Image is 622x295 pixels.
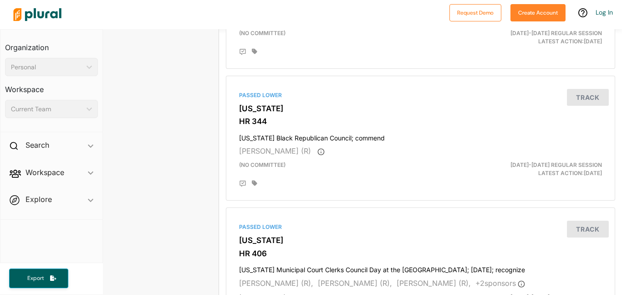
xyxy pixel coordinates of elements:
[449,7,501,17] a: Request Demo
[11,62,83,72] div: Personal
[510,7,566,17] a: Create Account
[239,48,246,56] div: Add Position Statement
[11,104,83,114] div: Current Team
[239,130,602,142] h4: [US_STATE] Black Republican Council; commend
[239,104,602,113] h3: [US_STATE]
[239,180,246,187] div: Add Position Statement
[567,221,609,238] button: Track
[252,48,257,55] div: Add tags
[5,76,98,96] h3: Workspace
[510,161,602,168] span: [DATE]-[DATE] Regular Session
[25,140,49,150] h2: Search
[596,8,613,16] a: Log In
[239,249,602,258] h3: HR 406
[318,279,392,288] span: [PERSON_NAME] (R),
[9,269,68,288] button: Export
[21,274,50,282] span: Export
[232,161,483,177] div: (no committee)
[510,30,602,36] span: [DATE]-[DATE] Regular Session
[239,279,313,288] span: [PERSON_NAME] (R),
[483,29,609,46] div: Latest Action: [DATE]
[232,29,483,46] div: (no committee)
[239,146,311,155] span: [PERSON_NAME] (R)
[239,223,602,231] div: Passed Lower
[5,34,98,54] h3: Organization
[567,89,609,106] button: Track
[239,236,602,245] h3: [US_STATE]
[239,91,602,99] div: Passed Lower
[510,4,566,21] button: Create Account
[483,161,609,177] div: Latest Action: [DATE]
[239,117,602,126] h3: HR 344
[239,262,602,274] h4: [US_STATE] Municipal Court Clerks Council Day at the [GEOGRAPHIC_DATA]; [DATE]; recognize
[449,4,501,21] button: Request Demo
[252,180,257,186] div: Add tags
[475,279,525,288] span: + 2 sponsor s
[397,279,471,288] span: [PERSON_NAME] (R),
